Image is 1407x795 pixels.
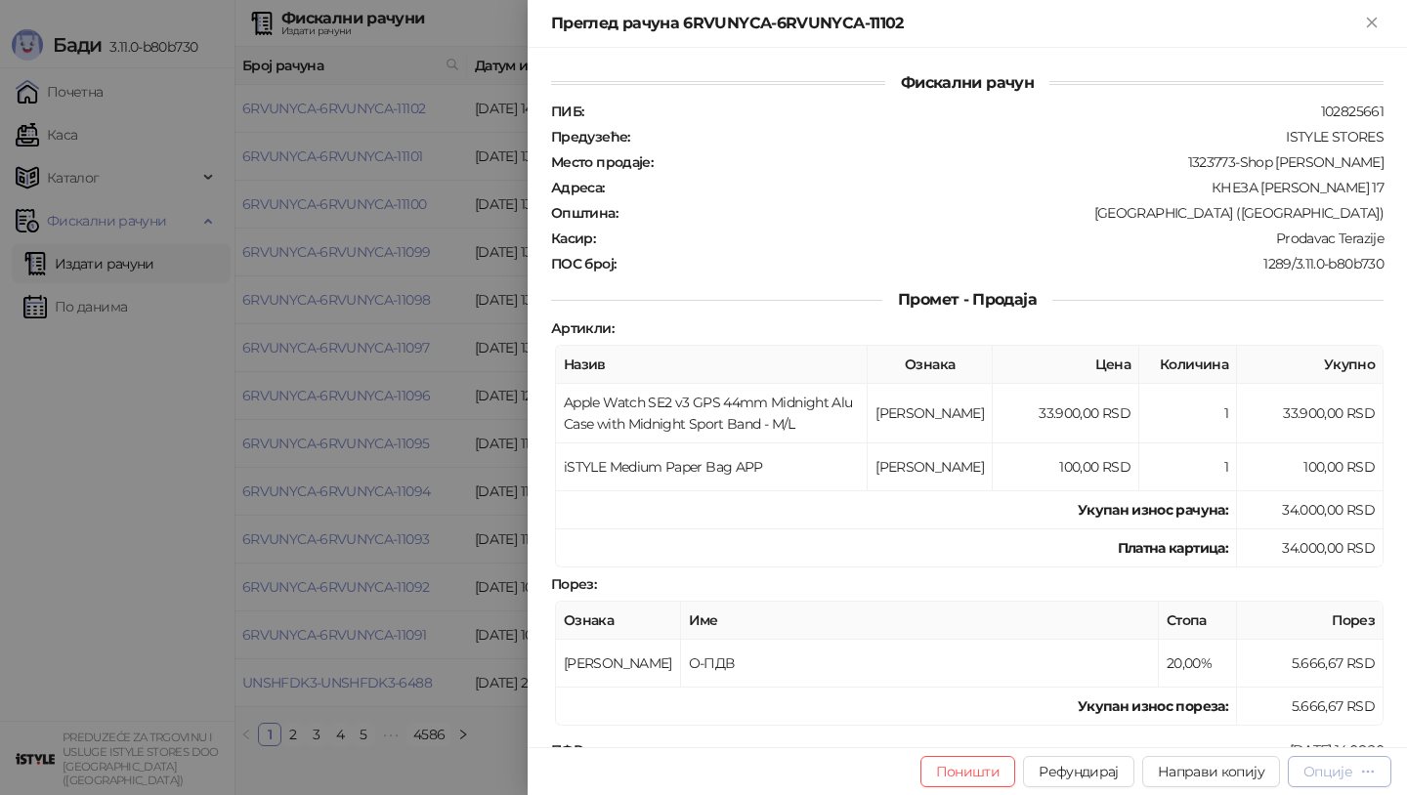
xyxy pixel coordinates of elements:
td: iSTYLE Medium Paper Bag APP [556,443,868,491]
button: Направи копију [1142,756,1280,787]
strong: Место продаје : [551,153,653,171]
th: Укупно [1237,346,1384,384]
div: 1323773-Shop [PERSON_NAME] [655,153,1386,171]
th: Цена [993,346,1139,384]
strong: Платна картица : [1118,539,1228,557]
th: Количина [1139,346,1237,384]
strong: ПИБ : [551,103,583,120]
td: [PERSON_NAME] [868,384,993,443]
td: 33.900,00 RSD [1237,384,1384,443]
td: 33.900,00 RSD [993,384,1139,443]
button: Close [1360,12,1384,35]
div: [GEOGRAPHIC_DATA] ([GEOGRAPHIC_DATA]) [619,204,1386,222]
td: 5.666,67 RSD [1237,640,1384,688]
strong: Укупан износ пореза: [1078,697,1228,715]
strong: Предузеће : [551,128,630,146]
strong: Порез : [551,575,596,593]
th: Стопа [1159,602,1237,640]
div: КНЕЗА [PERSON_NAME] 17 [607,179,1386,196]
td: 100,00 RSD [993,443,1139,491]
td: Apple Watch SE2 v3 GPS 44mm Midnight Alu Case with Midnight Sport Band - M/L [556,384,868,443]
button: Рефундирај [1023,756,1134,787]
td: [PERSON_NAME] [556,640,681,688]
td: 1 [1139,443,1237,491]
th: Име [681,602,1159,640]
td: 34.000,00 RSD [1237,491,1384,529]
strong: Општина : [551,204,618,222]
div: ISTYLE STORES [632,128,1386,146]
strong: Укупан износ рачуна : [1078,501,1228,519]
td: [PERSON_NAME] [868,443,993,491]
td: 34.000,00 RSD [1237,529,1384,567]
strong: Артикли : [551,319,614,337]
td: 100,00 RSD [1237,443,1384,491]
div: Опције [1303,763,1352,780]
strong: Касир : [551,230,595,247]
strong: ПОС број : [551,255,616,272]
strong: ПФР време : [551,741,632,759]
button: Опције [1288,756,1391,787]
th: Назив [556,346,868,384]
td: 20,00% [1159,640,1237,688]
th: Ознака [556,602,681,640]
div: [DATE] 14:08:20 [634,741,1386,759]
th: Ознака [868,346,993,384]
span: Фискални рачун [885,73,1049,92]
div: Prodavac Terazije [597,230,1386,247]
button: Поништи [920,756,1016,787]
div: 1289/3.11.0-b80b730 [618,255,1386,272]
td: 1 [1139,384,1237,443]
div: Преглед рачуна 6RVUNYCA-6RVUNYCA-11102 [551,12,1360,35]
th: Порез [1237,602,1384,640]
span: Направи копију [1158,763,1264,780]
span: Промет - Продаја [882,290,1052,309]
strong: Адреса : [551,179,605,196]
td: 5.666,67 RSD [1237,688,1384,726]
td: О-ПДВ [681,640,1159,688]
div: 102825661 [585,103,1386,120]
